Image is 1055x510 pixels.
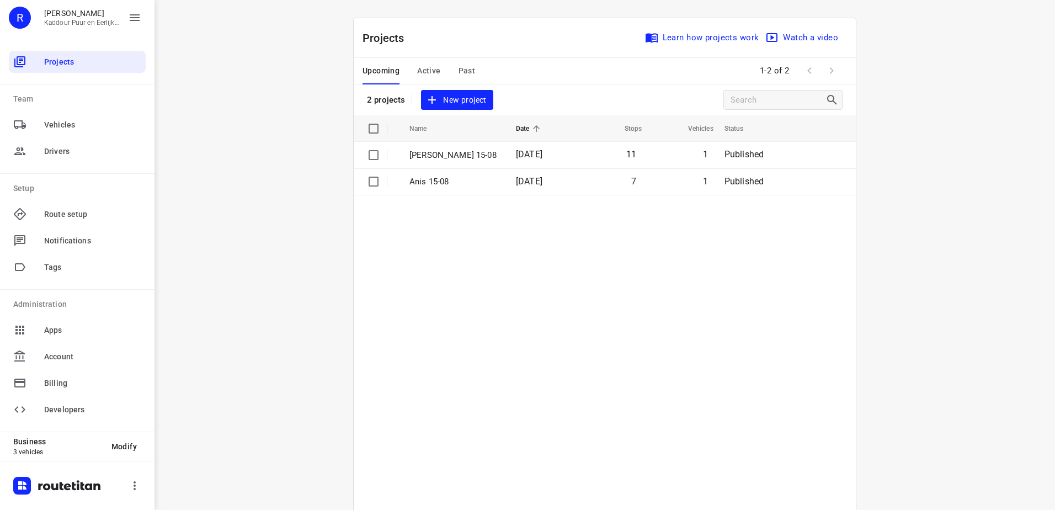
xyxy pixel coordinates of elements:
[9,346,146,368] div: Account
[825,93,842,107] div: Search
[798,60,820,82] span: Previous Page
[9,7,31,29] div: R
[44,19,119,26] p: Kaddour Puur en Eerlijk Vlees B.V.
[9,140,146,162] div: Drivers
[724,149,764,160] span: Published
[409,149,499,162] p: Anwar 15-08
[9,319,146,341] div: Apps
[9,399,146,421] div: Developers
[755,59,794,83] span: 1-2 of 2
[459,64,476,78] span: Past
[9,114,146,136] div: Vehicles
[363,30,413,46] p: Projects
[516,122,544,135] span: Date
[703,176,708,187] span: 1
[44,56,141,68] span: Projects
[409,122,441,135] span: Name
[103,437,146,456] button: Modify
[13,183,146,194] p: Setup
[516,176,542,187] span: [DATE]
[44,351,141,363] span: Account
[44,209,141,220] span: Route setup
[13,299,146,310] p: Administration
[44,262,141,273] span: Tags
[111,442,137,451] span: Modify
[367,95,405,105] p: 2 projects
[9,51,146,73] div: Projects
[703,149,708,160] span: 1
[516,149,542,160] span: [DATE]
[44,119,141,131] span: Vehicles
[9,203,146,225] div: Route setup
[421,90,493,110] button: New project
[9,372,146,394] div: Billing
[44,146,141,157] span: Drivers
[13,448,103,456] p: 3 vehicles
[724,176,764,187] span: Published
[44,325,141,336] span: Apps
[9,230,146,252] div: Notifications
[610,122,642,135] span: Stops
[44,9,119,18] p: Rachid Kaddour
[409,176,499,188] p: Anis 15-08
[44,404,141,416] span: Developers
[731,92,825,109] input: Search projects
[820,60,843,82] span: Next Page
[9,256,146,278] div: Tags
[13,437,103,446] p: Business
[724,122,758,135] span: Status
[674,122,713,135] span: Vehicles
[631,176,636,187] span: 7
[363,64,399,78] span: Upcoming
[626,149,636,160] span: 11
[13,93,146,105] p: Team
[417,64,440,78] span: Active
[44,235,141,247] span: Notifications
[44,378,141,389] span: Billing
[428,93,486,107] span: New project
